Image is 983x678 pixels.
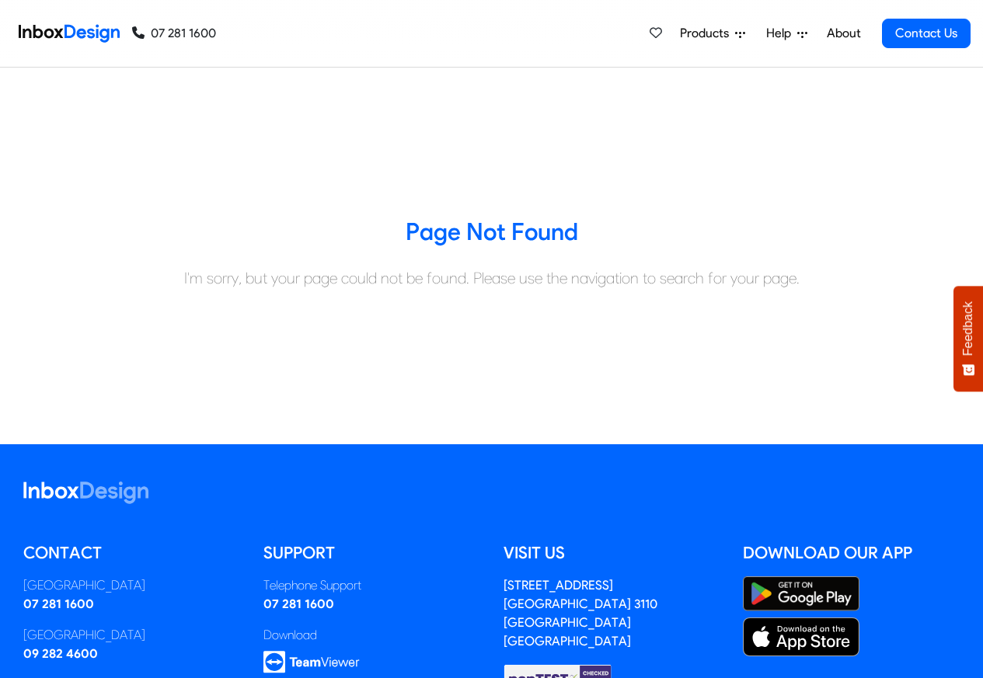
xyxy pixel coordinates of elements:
[263,651,360,673] img: logo_teamviewer.svg
[953,286,983,391] button: Feedback - Show survey
[504,578,657,648] address: [STREET_ADDRESS] [GEOGRAPHIC_DATA] 3110 [GEOGRAPHIC_DATA] [GEOGRAPHIC_DATA]
[504,541,720,565] h5: Visit us
[23,626,240,645] div: [GEOGRAPHIC_DATA]
[263,576,480,595] div: Telephone Support
[12,217,971,248] h3: Page Not Found
[674,18,751,49] a: Products
[23,576,240,595] div: [GEOGRAPHIC_DATA]
[760,18,814,49] a: Help
[743,576,859,611] img: Google Play Store
[12,266,971,290] div: I'm sorry, but your page could not be found. Please use the navigation to search for your page.
[680,24,735,43] span: Products
[504,578,657,648] a: [STREET_ADDRESS][GEOGRAPHIC_DATA] 3110[GEOGRAPHIC_DATA][GEOGRAPHIC_DATA]
[263,626,480,645] div: Download
[263,596,334,611] a: 07 281 1600
[822,18,865,49] a: About
[961,301,975,356] span: Feedback
[23,541,240,565] h5: Contact
[132,24,216,43] a: 07 281 1600
[743,541,960,565] h5: Download our App
[263,541,480,565] h5: Support
[23,482,148,504] img: logo_inboxdesign_white.svg
[743,617,859,656] img: Apple App Store
[23,646,98,661] a: 09 282 4600
[766,24,797,43] span: Help
[882,19,971,48] a: Contact Us
[23,596,94,611] a: 07 281 1600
